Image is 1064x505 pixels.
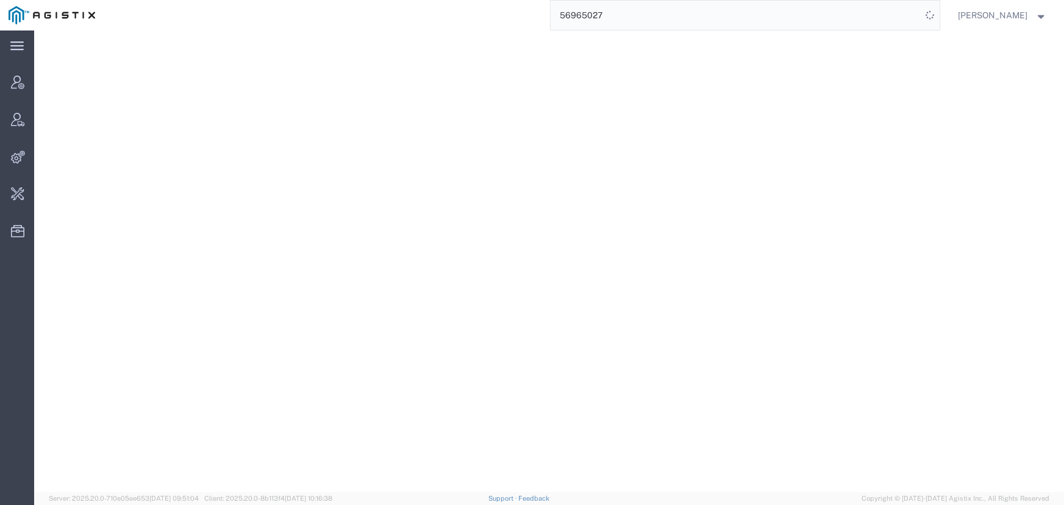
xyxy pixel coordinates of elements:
input: Search for shipment number, reference number [551,1,921,30]
img: logo [9,6,95,24]
span: Client: 2025.20.0-8b113f4 [204,495,332,502]
span: Copyright © [DATE]-[DATE] Agistix Inc., All Rights Reserved [862,493,1049,504]
span: [DATE] 10:16:38 [285,495,332,502]
button: [PERSON_NAME] [957,8,1048,23]
iframe: FS Legacy Container [34,30,1064,492]
span: [DATE] 09:51:04 [149,495,199,502]
a: Support [488,495,519,502]
a: Feedback [518,495,549,502]
span: Carrie Virgilio [958,9,1027,22]
span: Server: 2025.20.0-710e05ee653 [49,495,199,502]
